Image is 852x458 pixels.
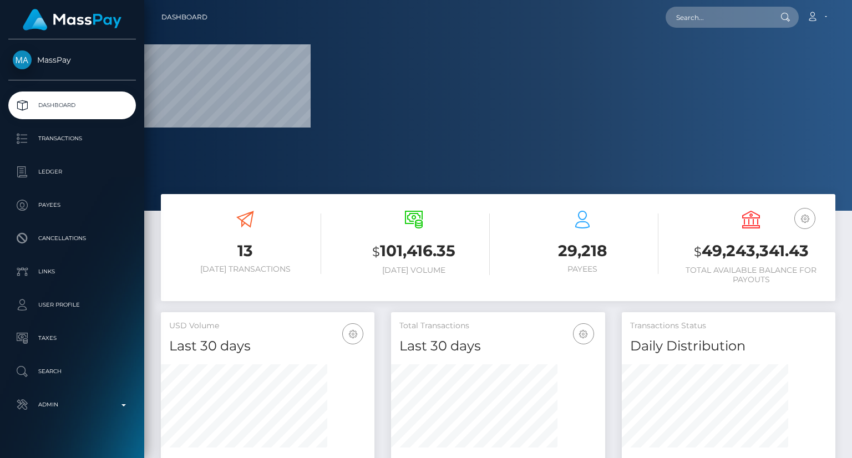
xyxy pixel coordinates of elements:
[338,266,490,275] h6: [DATE] Volume
[13,97,131,114] p: Dashboard
[13,297,131,313] p: User Profile
[169,264,321,274] h6: [DATE] Transactions
[630,337,827,356] h4: Daily Distribution
[8,91,136,119] a: Dashboard
[675,266,827,284] h6: Total Available Balance for Payouts
[13,363,131,380] p: Search
[8,258,136,286] a: Links
[13,263,131,280] p: Links
[372,244,380,259] small: $
[8,391,136,419] a: Admin
[8,291,136,319] a: User Profile
[399,320,596,332] h5: Total Transactions
[8,324,136,352] a: Taxes
[13,396,131,413] p: Admin
[8,358,136,385] a: Search
[13,230,131,247] p: Cancellations
[506,264,658,274] h6: Payees
[23,9,121,30] img: MassPay Logo
[13,50,32,69] img: MassPay
[169,337,366,356] h4: Last 30 days
[169,240,321,262] h3: 13
[169,320,366,332] h5: USD Volume
[8,225,136,252] a: Cancellations
[13,130,131,147] p: Transactions
[338,240,490,263] h3: 101,416.35
[675,240,827,263] h3: 49,243,341.43
[161,6,207,29] a: Dashboard
[694,244,702,259] small: $
[399,337,596,356] h4: Last 30 days
[8,191,136,219] a: Payees
[13,330,131,347] p: Taxes
[13,164,131,180] p: Ledger
[630,320,827,332] h5: Transactions Status
[8,125,136,152] a: Transactions
[666,7,770,28] input: Search...
[8,55,136,65] span: MassPay
[8,158,136,186] a: Ledger
[506,240,658,262] h3: 29,218
[13,197,131,213] p: Payees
